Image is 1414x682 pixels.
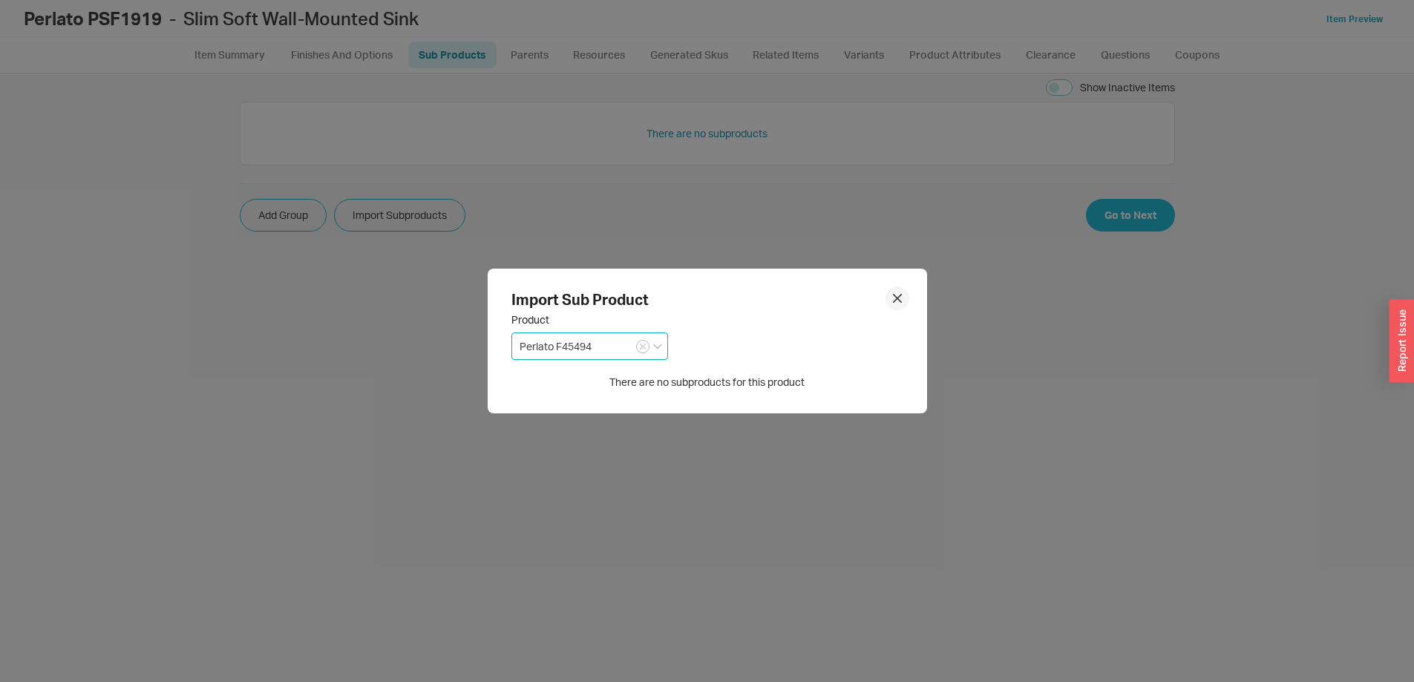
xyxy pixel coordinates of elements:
[488,269,927,413] div: Import subProducts
[511,292,903,307] h2: Import Sub Product
[511,332,668,360] input: Enter 2 letters
[511,313,549,326] span: Product
[653,344,662,350] svg: open menu
[511,375,903,390] div: There are no subproducts for this product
